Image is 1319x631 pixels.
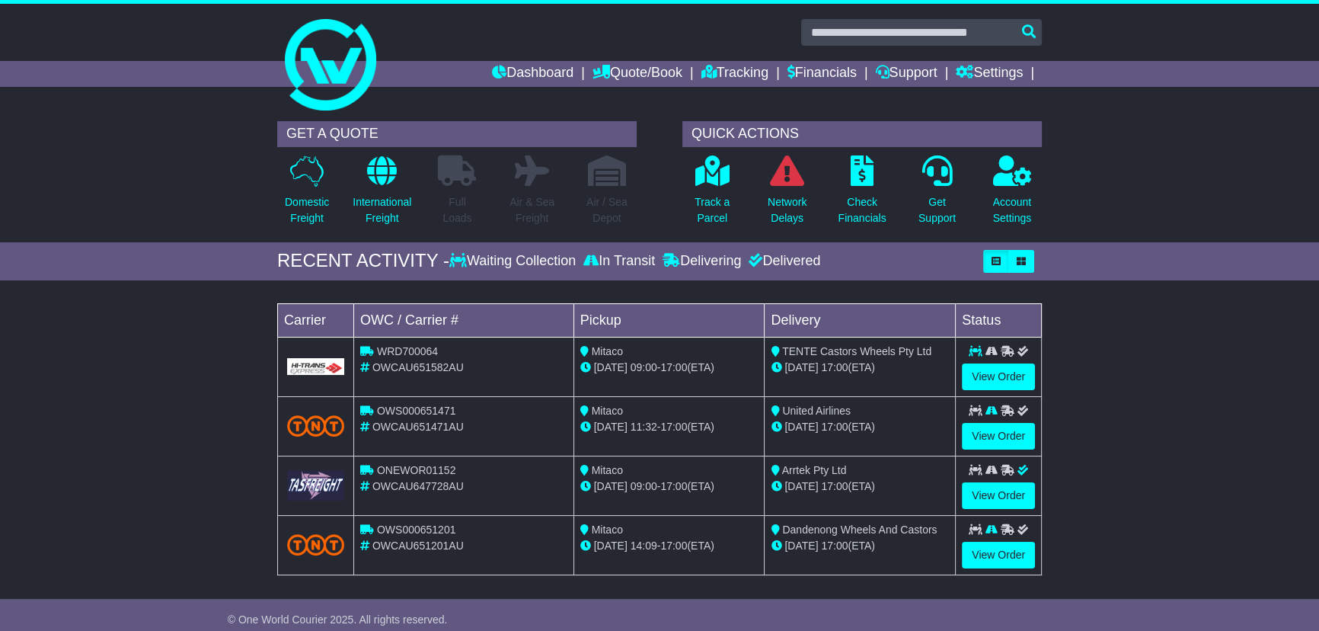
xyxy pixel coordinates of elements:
span: [DATE] [594,480,628,492]
td: Delivery [765,303,956,337]
span: [DATE] [594,421,628,433]
p: Air / Sea Depot [586,194,628,226]
a: InternationalFreight [352,155,412,235]
span: 14:09 [631,540,657,552]
span: Mitaco [592,464,623,476]
a: View Order [962,423,1035,450]
span: [DATE] [784,421,818,433]
div: - (ETA) [580,538,759,554]
a: View Order [962,542,1035,569]
img: GetCarrierServiceLogo [287,358,344,375]
a: CheckFinancials [838,155,887,235]
span: ONEWOR01152 [377,464,455,476]
span: Mitaco [592,405,623,417]
p: Account Settings [993,194,1032,226]
a: AccountSettings [992,155,1033,235]
span: 17:00 [660,540,687,552]
span: 17:00 [660,480,687,492]
span: Mitaco [592,345,623,357]
p: International Freight [353,194,411,226]
a: Support [876,61,937,87]
span: OWS000651201 [377,524,456,536]
div: GET A QUOTE [277,121,637,147]
a: Dashboard [492,61,573,87]
span: 17:00 [660,421,687,433]
span: 17:00 [821,421,848,433]
a: Tracking [701,61,768,87]
a: NetworkDelays [767,155,807,235]
img: GetCarrierServiceLogo [287,470,344,500]
a: View Order [962,482,1035,509]
td: Carrier [278,303,354,337]
div: (ETA) [771,419,949,435]
div: - (ETA) [580,479,759,495]
p: Check Financials [838,194,886,226]
span: 17:00 [821,480,848,492]
span: 09:00 [631,480,657,492]
span: 17:00 [821,540,848,552]
span: Dandenong Wheels And Castors [782,524,937,536]
span: Mitaco [592,524,623,536]
span: WRD700064 [377,345,438,357]
span: OWCAU651471AU [372,421,464,433]
a: Settings [956,61,1023,87]
span: 09:00 [631,361,657,373]
div: (ETA) [771,360,949,376]
p: Get Support [918,194,956,226]
span: © One World Courier 2025. All rights reserved. [228,613,448,626]
div: RECENT ACTIVITY - [277,250,449,272]
p: Full Loads [438,194,476,226]
span: 11:32 [631,421,657,433]
div: In Transit [580,253,659,270]
a: DomesticFreight [284,155,330,235]
span: [DATE] [784,540,818,552]
td: OWC / Carrier # [354,303,574,337]
a: Track aParcel [694,155,730,235]
img: TNT_Domestic.png [287,415,344,436]
span: [DATE] [784,361,818,373]
div: FROM OUR SUPPORT [277,607,1042,629]
p: Domestic Freight [285,194,329,226]
p: Air & Sea Freight [509,194,554,226]
span: [DATE] [594,361,628,373]
span: [DATE] [594,540,628,552]
span: 17:00 [660,361,687,373]
span: OWCAU647728AU [372,480,464,492]
p: Track a Parcel [695,194,730,226]
a: GetSupport [918,155,957,235]
div: Delivering [659,253,745,270]
a: Financials [787,61,857,87]
span: Arrtek Pty Ltd [782,464,847,476]
span: 17:00 [821,361,848,373]
td: Status [956,303,1042,337]
td: Pickup [573,303,765,337]
span: OWCAU651201AU [372,540,464,552]
div: QUICK ACTIONS [682,121,1042,147]
div: (ETA) [771,538,949,554]
div: Delivered [745,253,820,270]
span: OWS000651471 [377,405,456,417]
span: United Airlines [782,405,851,417]
span: TENTE Castors Wheels Pty Ltd [782,345,931,357]
p: Network Delays [768,194,806,226]
div: - (ETA) [580,419,759,435]
div: - (ETA) [580,360,759,376]
a: View Order [962,364,1035,390]
img: TNT_Domestic.png [287,534,344,555]
span: [DATE] [784,480,818,492]
div: (ETA) [771,479,949,495]
div: Waiting Collection [449,253,580,270]
a: Quote/Book [592,61,682,87]
span: OWCAU651582AU [372,361,464,373]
